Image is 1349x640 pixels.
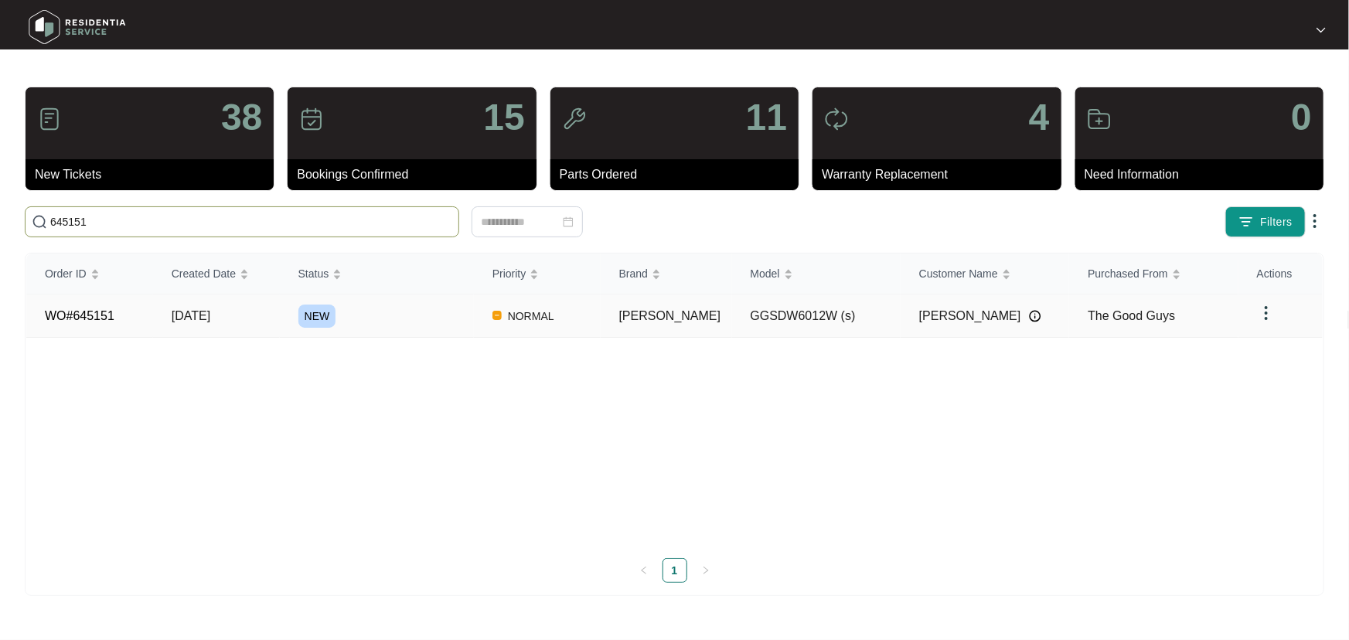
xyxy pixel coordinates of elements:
[693,558,718,583] li: Next Page
[298,305,336,328] span: NEW
[560,165,799,184] p: Parts Ordered
[483,99,524,136] p: 15
[32,214,47,230] img: search-icon
[1306,212,1324,230] img: dropdown arrow
[822,165,1061,184] p: Warranty Replacement
[50,213,452,230] input: Search by Order Id, Assignee Name, Customer Name, Brand and Model
[1238,254,1323,294] th: Actions
[23,4,131,50] img: residentia service logo
[1029,310,1041,322] img: Info icon
[297,165,536,184] p: Bookings Confirmed
[492,311,502,320] img: Vercel Logo
[1088,265,1167,282] span: Purchased From
[45,309,114,322] a: WO#645151
[37,107,62,131] img: icon
[1085,165,1323,184] p: Need Information
[639,566,649,575] span: left
[299,107,324,131] img: icon
[663,558,687,583] li: 1
[732,294,901,338] td: GGSDW6012W (s)
[1317,26,1326,34] img: dropdown arrow
[26,254,153,294] th: Order ID
[901,254,1069,294] th: Customer Name
[280,254,474,294] th: Status
[502,307,560,325] span: NORMAL
[298,265,329,282] span: Status
[919,307,1021,325] span: [PERSON_NAME]
[1069,254,1238,294] th: Purchased From
[1087,107,1112,131] img: icon
[632,558,656,583] li: Previous Page
[35,165,274,184] p: New Tickets
[601,254,732,294] th: Brand
[1088,309,1175,322] span: The Good Guys
[45,265,87,282] span: Order ID
[619,265,648,282] span: Brand
[1291,99,1312,136] p: 0
[1257,304,1276,322] img: dropdown arrow
[172,265,236,282] span: Created Date
[919,265,998,282] span: Customer Name
[1238,214,1254,230] img: filter icon
[474,254,601,294] th: Priority
[153,254,280,294] th: Created Date
[751,265,780,282] span: Model
[701,566,710,575] span: right
[1225,206,1306,237] button: filter iconFilters
[1029,99,1050,136] p: 4
[693,558,718,583] button: right
[172,309,210,322] span: [DATE]
[562,107,587,131] img: icon
[746,99,787,136] p: 11
[1260,214,1293,230] span: Filters
[492,265,526,282] span: Priority
[632,558,656,583] button: left
[619,309,721,322] span: [PERSON_NAME]
[663,559,686,582] a: 1
[732,254,901,294] th: Model
[824,107,849,131] img: icon
[221,99,262,136] p: 38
